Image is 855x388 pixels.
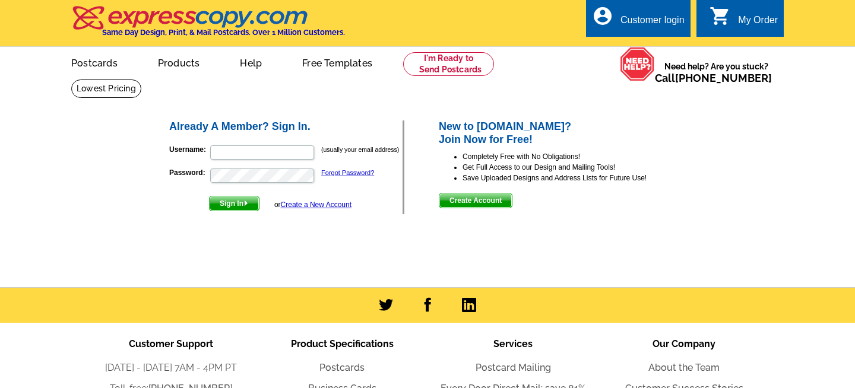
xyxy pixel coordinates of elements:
h2: Already A Member? Sign In. [169,120,403,133]
div: My Order [738,15,778,31]
span: Our Company [653,338,715,349]
a: Products [139,48,219,76]
a: Postcards [52,48,137,76]
i: shopping_cart [710,5,731,27]
div: or [274,199,351,210]
span: Call [655,72,772,84]
div: Customer login [620,15,685,31]
i: account_circle [592,5,613,27]
button: Create Account [439,193,512,208]
span: Customer Support [129,338,213,349]
li: Get Full Access to our Design and Mailing Tools! [463,162,688,173]
label: Password: [169,167,209,178]
a: [PHONE_NUMBER] [675,72,772,84]
span: Product Specifications [291,338,394,349]
img: help [620,47,655,81]
small: (usually your email address) [321,146,399,153]
a: Free Templates [283,48,391,76]
img: button-next-arrow-white.png [243,201,249,206]
a: shopping_cart My Order [710,13,778,28]
a: Forgot Password? [321,169,374,176]
h2: New to [DOMAIN_NAME]? Join Now for Free! [439,120,688,146]
a: Postcard Mailing [476,362,551,373]
a: About the Team [648,362,720,373]
span: Services [493,338,533,349]
h4: Same Day Design, Print, & Mail Postcards. Over 1 Million Customers. [102,28,345,37]
a: Help [221,48,281,76]
a: Postcards [319,362,365,373]
a: account_circle Customer login [592,13,685,28]
a: Same Day Design, Print, & Mail Postcards. Over 1 Million Customers. [71,14,345,37]
li: [DATE] - [DATE] 7AM - 4PM PT [85,361,256,375]
button: Sign In [209,196,259,211]
li: Completely Free with No Obligations! [463,151,688,162]
a: Create a New Account [281,201,351,209]
span: Need help? Are you stuck? [655,61,778,84]
li: Save Uploaded Designs and Address Lists for Future Use! [463,173,688,183]
label: Username: [169,144,209,155]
